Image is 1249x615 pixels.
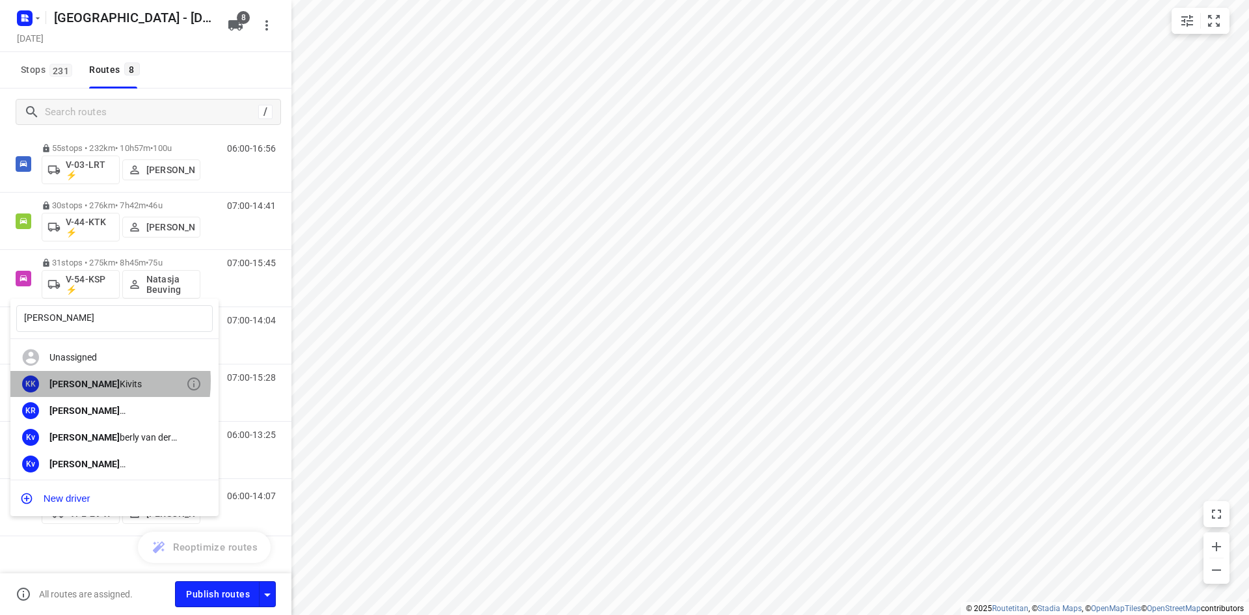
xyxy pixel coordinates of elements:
[22,456,39,472] div: Kv
[49,405,186,416] div: [PERSON_NAME]
[49,379,120,389] b: [PERSON_NAME]
[10,371,219,398] div: KK[PERSON_NAME]Kivits
[10,397,219,424] div: KR[PERSON_NAME][PERSON_NAME]
[49,459,120,469] b: [PERSON_NAME]
[22,429,39,446] div: Kv
[10,424,219,450] div: Kv[PERSON_NAME]berly van der Knaap
[49,432,120,443] b: [PERSON_NAME]
[49,352,186,362] div: Unassigned
[49,432,186,443] div: berly van der Knaap
[10,485,219,512] button: New driver
[16,305,213,332] input: Assign to...
[49,459,186,469] div: [PERSON_NAME]
[22,376,39,392] div: KK
[10,450,219,477] div: Kv[PERSON_NAME][PERSON_NAME]
[49,379,186,389] div: Kivits
[10,344,219,371] div: Unassigned
[49,405,120,416] b: [PERSON_NAME]
[22,402,39,419] div: KR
